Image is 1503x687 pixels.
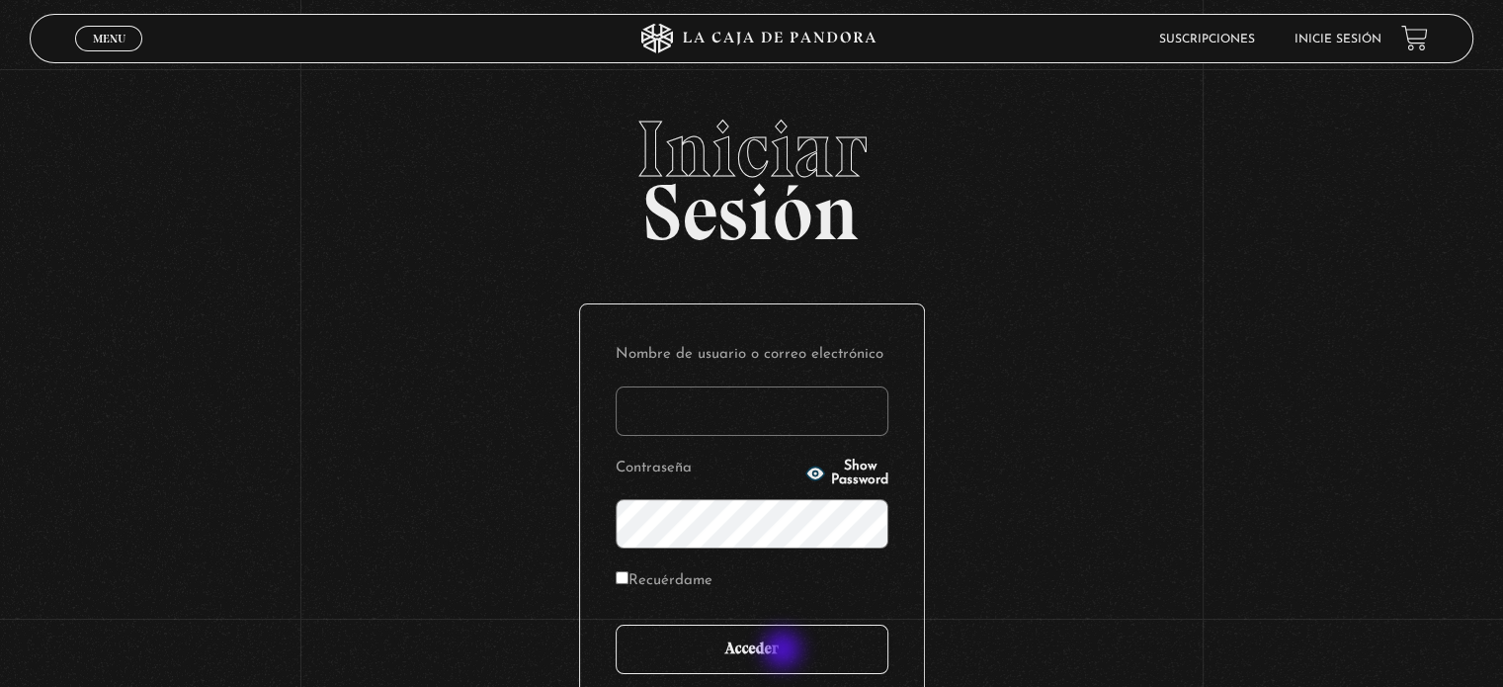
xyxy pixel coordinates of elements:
[616,340,888,371] label: Nombre de usuario o correo electrónico
[93,33,125,44] span: Menu
[616,571,628,584] input: Recuérdame
[805,460,888,487] button: Show Password
[616,625,888,674] input: Acceder
[616,566,712,597] label: Recuérdame
[616,454,799,484] label: Contraseña
[1294,34,1381,45] a: Inicie sesión
[30,110,1472,189] span: Iniciar
[30,110,1472,236] h2: Sesión
[1401,25,1428,51] a: View your shopping cart
[1159,34,1255,45] a: Suscripciones
[831,460,888,487] span: Show Password
[86,49,132,63] span: Cerrar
